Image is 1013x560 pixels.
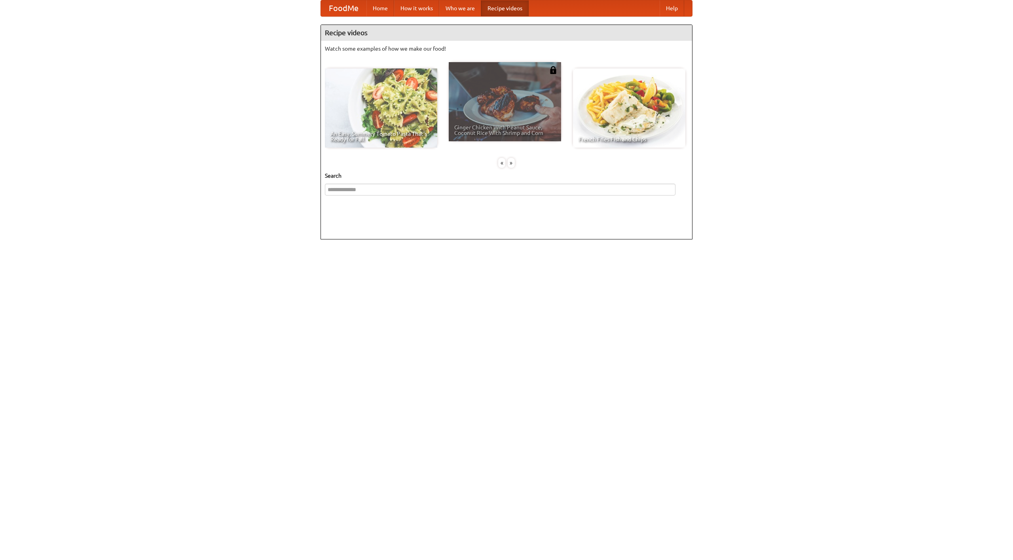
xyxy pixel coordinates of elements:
[325,45,688,53] p: Watch some examples of how we make our food!
[325,172,688,180] h5: Search
[439,0,481,16] a: Who we are
[573,68,685,148] a: French Fries Fish and Chips
[508,158,515,168] div: »
[366,0,394,16] a: Home
[498,158,505,168] div: «
[325,68,437,148] a: An Easy, Summery Tomato Pasta That's Ready for Fall
[660,0,684,16] a: Help
[321,25,692,41] h4: Recipe videos
[579,137,680,142] span: French Fries Fish and Chips
[549,66,557,74] img: 483408.png
[330,131,432,142] span: An Easy, Summery Tomato Pasta That's Ready for Fall
[394,0,439,16] a: How it works
[481,0,529,16] a: Recipe videos
[321,0,366,16] a: FoodMe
